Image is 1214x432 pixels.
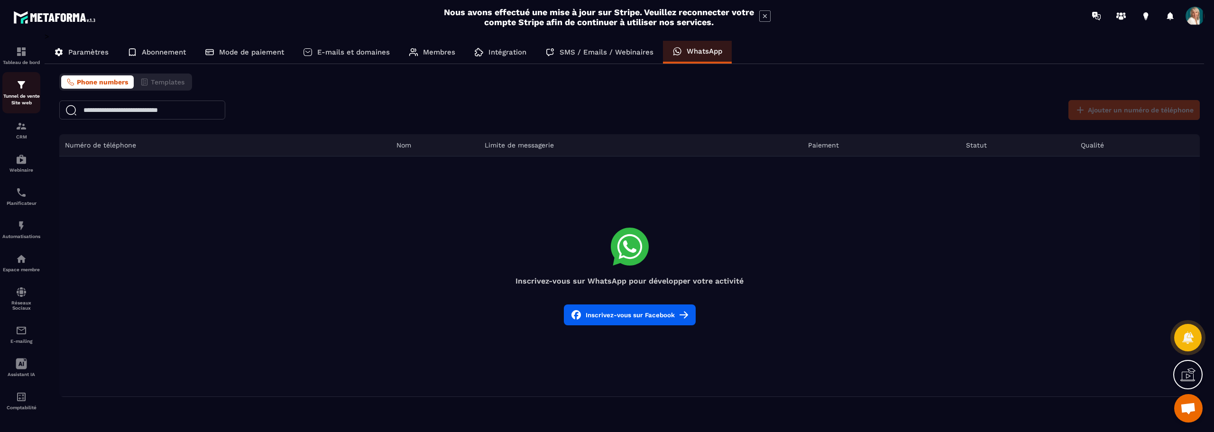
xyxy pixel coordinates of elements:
p: Abonnement [142,48,186,56]
span: Templates [151,78,184,86]
th: Limite de messagerie [479,134,802,156]
p: Tableau de bord [2,60,40,65]
h4: Inscrivez-vous sur WhatsApp pour développer votre activité [59,276,1200,285]
button: Phone numbers [61,75,134,89]
img: scheduler [16,187,27,198]
p: Automatisations [2,234,40,239]
p: CRM [2,134,40,139]
div: Ouvrir le chat [1174,394,1203,423]
p: Membres [423,48,455,56]
th: Numéro de téléphone [59,134,391,156]
p: Paramètres [68,48,109,56]
a: automationsautomationsWebinaire [2,147,40,180]
p: WhatsApp [687,47,722,55]
a: social-networksocial-networkRéseaux Sociaux [2,279,40,318]
p: Planificateur [2,201,40,206]
th: Paiement [802,134,960,156]
span: Phone numbers [77,78,128,86]
p: Tunnel de vente Site web [2,93,40,106]
p: Webinaire [2,167,40,173]
img: social-network [16,286,27,298]
div: > [45,32,1205,397]
th: Statut [960,134,1075,156]
p: Réseaux Sociaux [2,300,40,311]
a: accountantaccountantComptabilité [2,384,40,417]
img: accountant [16,391,27,403]
a: schedulerschedulerPlanificateur [2,180,40,213]
a: formationformationTableau de bord [2,39,40,72]
img: formation [16,46,27,57]
p: SMS / Emails / Webinaires [560,48,653,56]
a: automationsautomationsEspace membre [2,246,40,279]
img: logo [13,9,99,26]
img: automations [16,154,27,165]
a: formationformationCRM [2,113,40,147]
p: Intégration [488,48,526,56]
a: formationformationTunnel de vente Site web [2,72,40,113]
a: Assistant IA [2,351,40,384]
img: email [16,325,27,336]
img: automations [16,220,27,231]
a: emailemailE-mailing [2,318,40,351]
th: Nom [391,134,479,156]
p: Comptabilité [2,405,40,410]
p: E-mails et domaines [317,48,390,56]
p: E-mailing [2,339,40,344]
h2: Nous avons effectué une mise à jour sur Stripe. Veuillez reconnecter votre compte Stripe afin de ... [443,7,754,27]
p: Assistant IA [2,372,40,377]
th: Qualité [1075,134,1200,156]
p: Mode de paiement [219,48,284,56]
a: automationsautomationsAutomatisations [2,213,40,246]
img: formation [16,79,27,91]
img: automations [16,253,27,265]
button: Inscrivez-vous sur Facebook [564,304,696,325]
p: Espace membre [2,267,40,272]
button: Templates [135,75,190,89]
img: formation [16,120,27,132]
